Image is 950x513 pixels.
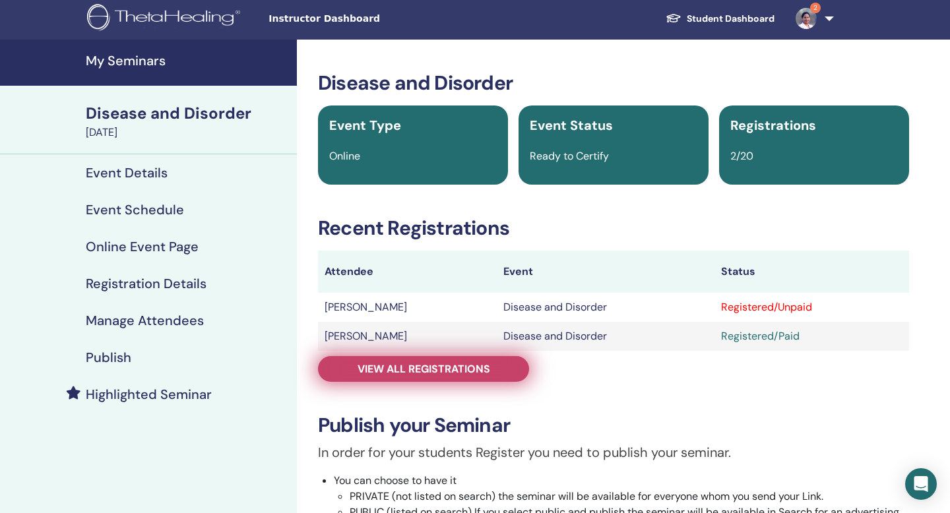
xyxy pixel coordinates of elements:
h3: Recent Registrations [318,216,909,240]
td: [PERSON_NAME] [318,322,497,351]
th: Event [497,251,714,293]
h3: Publish your Seminar [318,413,909,437]
div: [DATE] [86,125,289,140]
td: [PERSON_NAME] [318,293,497,322]
span: Online [329,149,360,163]
h4: Publish [86,349,131,365]
span: Event Type [329,117,401,134]
div: Registered/Paid [721,328,902,344]
h4: Manage Attendees [86,313,204,328]
span: Instructor Dashboard [269,12,466,26]
div: Open Intercom Messenger [905,468,937,500]
th: Status [714,251,909,293]
span: Registrations [730,117,816,134]
td: Disease and Disorder [497,322,714,351]
h4: Event Details [86,165,168,181]
h4: Online Event Page [86,239,199,255]
p: In order for your students Register you need to publish your seminar. [318,442,909,462]
span: Event Status [530,117,613,134]
span: Ready to Certify [530,149,609,163]
span: 2 [810,3,821,13]
h4: Event Schedule [86,202,184,218]
li: PRIVATE (not listed on search) the seminar will be available for everyone whom you send your Link. [350,489,909,504]
h4: Highlighted Seminar [86,386,212,402]
span: View all registrations [358,362,490,376]
a: Student Dashboard [655,7,785,31]
span: 2/20 [730,149,753,163]
div: Registered/Unpaid [721,299,902,315]
img: logo.png [87,4,245,34]
a: Disease and Disorder[DATE] [78,102,297,140]
img: default.jpg [796,8,817,29]
div: Disease and Disorder [86,102,289,125]
td: Disease and Disorder [497,293,714,322]
h4: My Seminars [86,53,289,69]
a: View all registrations [318,356,529,382]
img: graduation-cap-white.svg [666,13,681,24]
th: Attendee [318,251,497,293]
h3: Disease and Disorder [318,71,909,95]
h4: Registration Details [86,276,206,291]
